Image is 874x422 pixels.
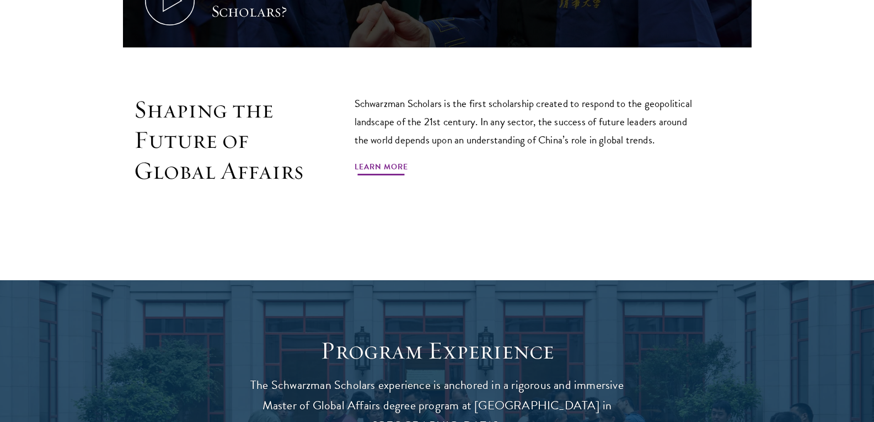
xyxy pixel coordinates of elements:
[355,94,702,149] p: Schwarzman Scholars is the first scholarship created to respond to the geopolitical landscape of ...
[134,94,305,186] h2: Shaping the Future of Global Affairs
[355,160,408,177] a: Learn More
[239,335,636,366] h1: Program Experience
